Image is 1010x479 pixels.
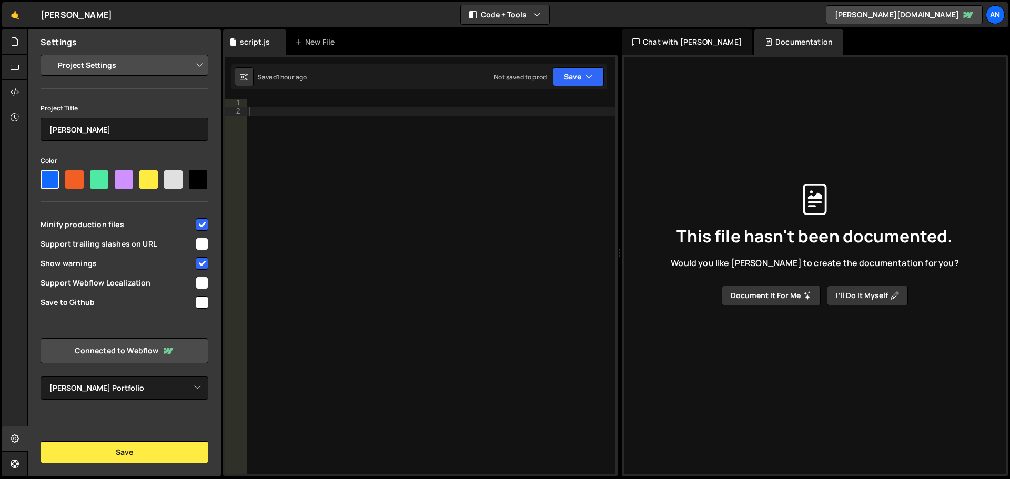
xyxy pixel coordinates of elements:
[41,278,194,288] span: Support Webflow Localization
[41,118,208,141] input: Project name
[277,73,307,81] div: 1 hour ago
[258,73,307,81] div: Saved
[41,103,78,114] label: Project Title
[41,258,194,269] span: Show warnings
[41,8,112,21] div: [PERSON_NAME]
[622,29,752,55] div: Chat with [PERSON_NAME]
[41,156,57,166] label: Color
[494,73,547,81] div: Not saved to prod
[754,29,843,55] div: Documentation
[41,338,208,363] a: Connected to Webflow
[827,286,908,305] button: I’ll do it myself
[986,5,1005,24] a: An
[225,107,247,116] div: 2
[671,257,958,269] span: Would you like [PERSON_NAME] to create the documentation for you?
[240,37,270,47] div: script.js
[676,228,953,244] span: This file hasn't been documented.
[225,99,247,107] div: 1
[41,36,77,48] h2: Settings
[41,297,194,308] span: Save to Github
[41,219,194,230] span: Minify production files
[2,2,28,27] a: 🤙
[41,239,194,249] span: Support trailing slashes on URL
[461,5,549,24] button: Code + Tools
[295,37,339,47] div: New File
[722,286,821,305] button: Document it for me
[41,441,208,463] button: Save
[826,5,983,24] a: [PERSON_NAME][DOMAIN_NAME]
[553,67,604,86] button: Save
